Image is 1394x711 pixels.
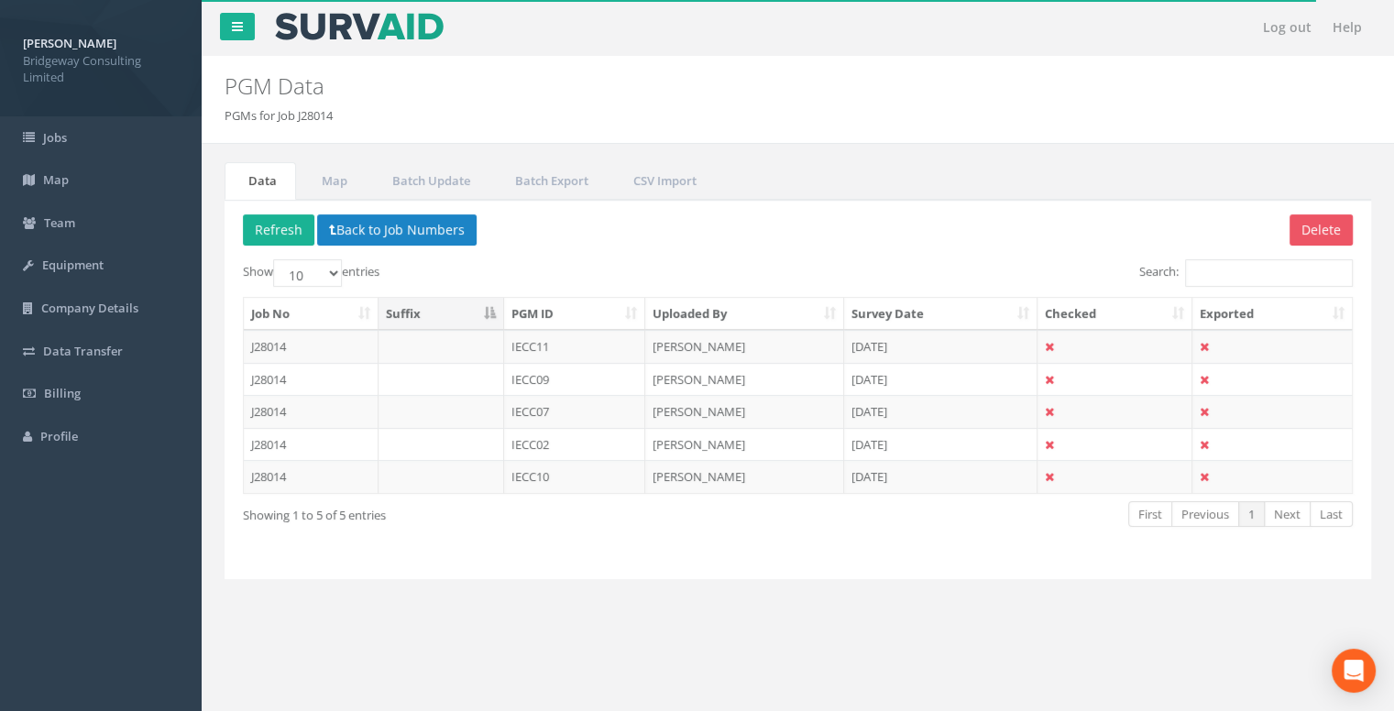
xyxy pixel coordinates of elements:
td: [PERSON_NAME] [645,395,844,428]
th: Survey Date: activate to sort column ascending [844,298,1037,331]
th: Uploaded By: activate to sort column ascending [645,298,844,331]
a: Last [1310,501,1353,528]
th: Exported: activate to sort column ascending [1192,298,1352,331]
td: J28014 [244,460,379,493]
button: Back to Job Numbers [317,214,477,246]
th: PGM ID: activate to sort column ascending [504,298,646,331]
td: [DATE] [844,395,1037,428]
span: Jobs [43,129,67,146]
span: Billing [44,385,81,401]
a: 1 [1238,501,1265,528]
div: Open Intercom Messenger [1332,649,1376,693]
a: Previous [1171,501,1239,528]
input: Search: [1185,259,1353,287]
strong: [PERSON_NAME] [23,35,116,51]
td: IECC10 [504,460,646,493]
td: J28014 [244,330,379,363]
select: Showentries [273,259,342,287]
td: [DATE] [844,460,1037,493]
h2: PGM Data [225,74,1176,98]
td: IECC07 [504,395,646,428]
span: Company Details [41,300,138,316]
td: J28014 [244,395,379,428]
td: [DATE] [844,330,1037,363]
li: PGMs for Job J28014 [225,107,333,125]
a: CSV Import [609,162,716,200]
label: Search: [1139,259,1353,287]
span: Bridgeway Consulting Limited [23,52,179,86]
a: First [1128,501,1172,528]
td: [DATE] [844,428,1037,461]
a: Data [225,162,296,200]
td: [PERSON_NAME] [645,330,844,363]
label: Show entries [243,259,379,287]
th: Suffix: activate to sort column descending [379,298,504,331]
span: Profile [40,428,78,444]
span: Team [44,214,75,231]
td: IECC02 [504,428,646,461]
td: IECC11 [504,330,646,363]
span: Equipment [42,257,104,273]
td: [PERSON_NAME] [645,363,844,396]
a: Next [1264,501,1311,528]
td: J28014 [244,428,379,461]
td: [DATE] [844,363,1037,396]
button: Delete [1290,214,1353,246]
a: Batch Export [491,162,608,200]
button: Refresh [243,214,314,246]
div: Showing 1 to 5 of 5 entries [243,499,689,524]
th: Job No: activate to sort column ascending [244,298,379,331]
td: [PERSON_NAME] [645,428,844,461]
td: J28014 [244,363,379,396]
a: Map [298,162,367,200]
td: [PERSON_NAME] [645,460,844,493]
span: Map [43,171,69,188]
th: Checked: activate to sort column ascending [1037,298,1193,331]
span: Data Transfer [43,343,123,359]
a: Batch Update [368,162,489,200]
a: [PERSON_NAME] Bridgeway Consulting Limited [23,30,179,86]
td: IECC09 [504,363,646,396]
